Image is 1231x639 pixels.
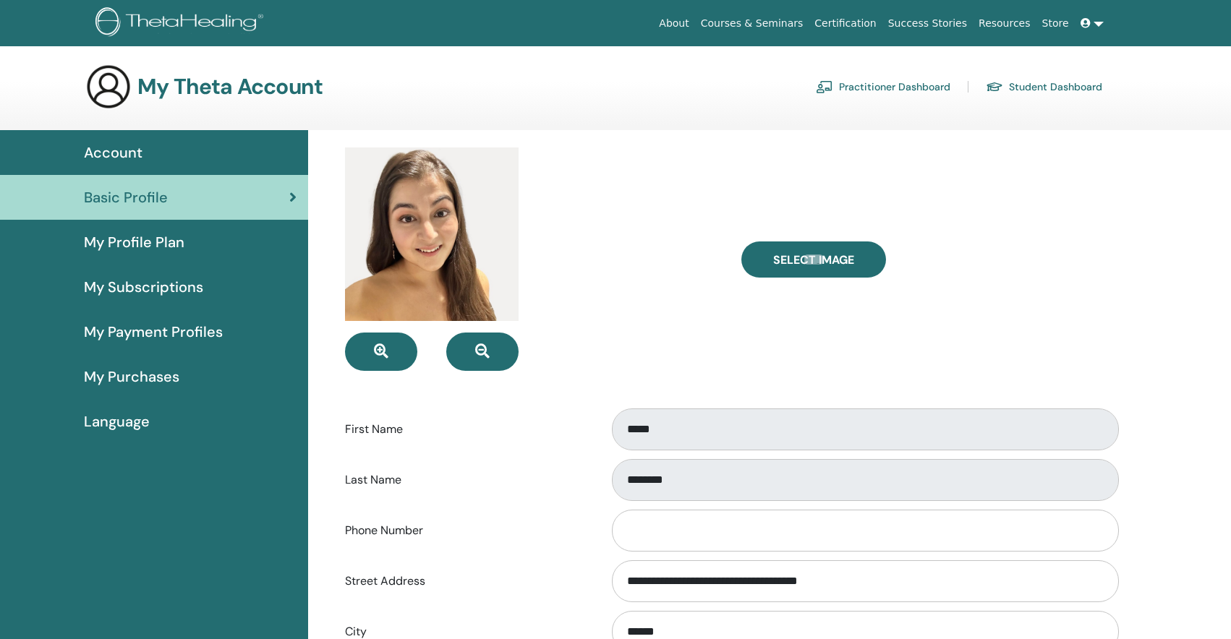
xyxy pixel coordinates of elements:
[85,64,132,110] img: generic-user-icon.jpg
[695,10,809,37] a: Courses & Seminars
[345,147,519,321] img: default.jpg
[334,567,598,595] label: Street Address
[882,10,973,37] a: Success Stories
[986,81,1003,93] img: graduation-cap.svg
[84,366,179,387] span: My Purchases
[804,254,823,265] input: Select Image
[334,466,598,494] label: Last Name
[95,7,268,40] img: logo.png
[84,321,223,343] span: My Payment Profiles
[334,517,598,544] label: Phone Number
[1036,10,1075,37] a: Store
[84,231,184,253] span: My Profile Plan
[84,411,150,432] span: Language
[653,10,694,37] a: About
[84,276,203,298] span: My Subscriptions
[816,80,833,93] img: chalkboard-teacher.svg
[773,252,854,267] span: Select Image
[986,75,1102,98] a: Student Dashboard
[973,10,1036,37] a: Resources
[84,186,168,208] span: Basic Profile
[334,416,598,443] label: First Name
[137,74,323,100] h3: My Theta Account
[84,142,142,163] span: Account
[809,10,882,37] a: Certification
[816,75,950,98] a: Practitioner Dashboard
